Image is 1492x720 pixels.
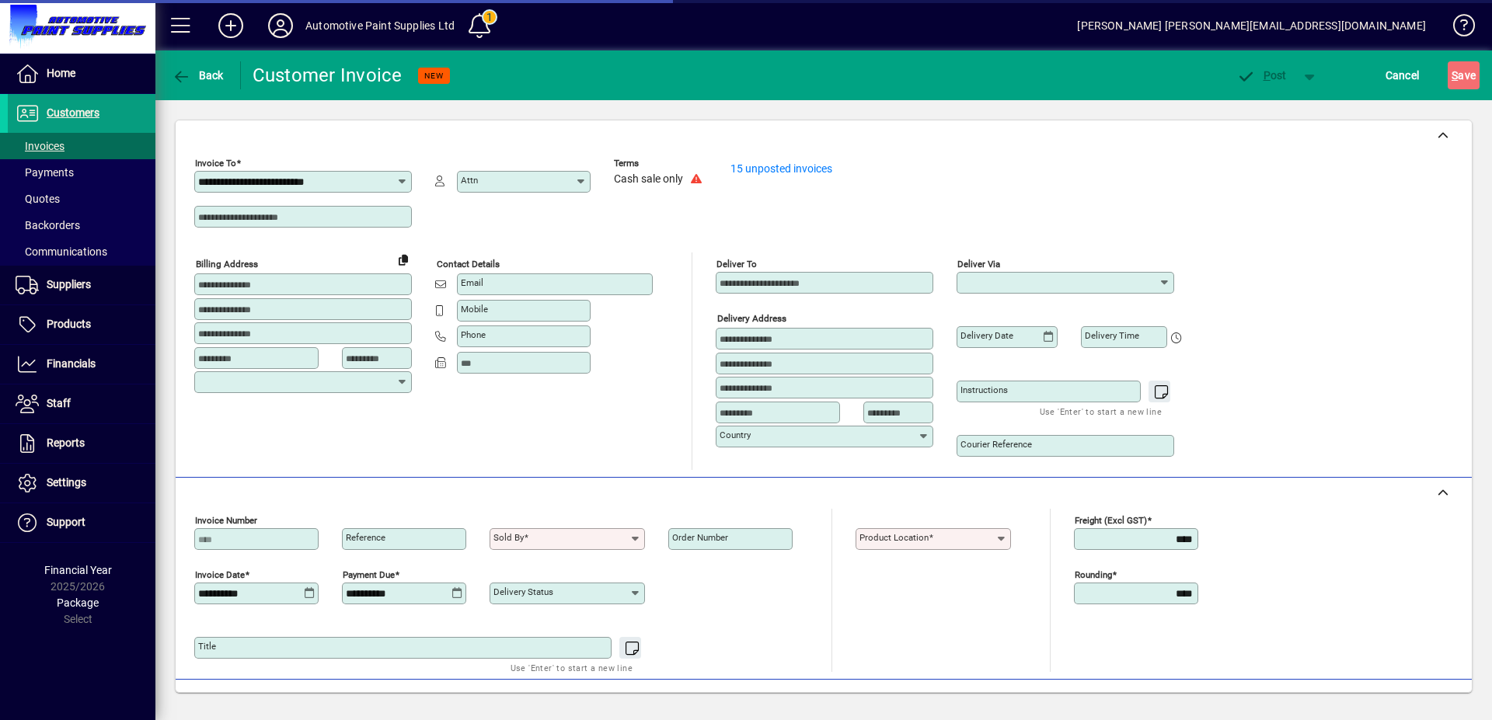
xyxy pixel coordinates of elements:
[47,397,71,409] span: Staff
[960,439,1032,450] mat-label: Courier Reference
[614,173,683,186] span: Cash sale only
[391,247,416,272] button: Copy to Delivery address
[198,641,216,652] mat-label: Title
[305,13,455,38] div: Automotive Paint Supplies Ltd
[461,304,488,315] mat-label: Mobile
[932,687,1023,715] button: Product History
[44,564,112,576] span: Financial Year
[461,175,478,186] mat-label: Attn
[16,193,60,205] span: Quotes
[8,133,155,159] a: Invoices
[47,106,99,119] span: Customers
[8,464,155,503] a: Settings
[720,430,751,440] mat-label: Country
[1382,61,1424,89] button: Cancel
[1040,402,1162,420] mat-hint: Use 'Enter' to start a new line
[511,659,633,677] mat-hint: Use 'Enter' to start a new line
[8,159,155,186] a: Payments
[493,586,553,597] mat-label: Delivery status
[1366,689,1429,714] span: Product
[8,424,155,463] a: Reports
[1441,3,1473,54] a: Knowledge Base
[1264,69,1271,82] span: P
[8,238,155,265] a: Communications
[8,212,155,238] a: Backorders
[1452,69,1458,82] span: S
[8,384,155,423] a: Staff
[47,437,85,449] span: Reports
[424,71,444,81] span: NEW
[206,12,256,40] button: Add
[8,54,155,93] a: Home
[1452,63,1476,88] span: ave
[8,186,155,212] a: Quotes
[938,689,1017,714] span: Product History
[343,569,395,580] mat-label: Payment due
[1085,330,1139,341] mat-label: Delivery time
[1075,515,1147,526] mat-label: Freight (excl GST)
[614,158,707,169] span: Terms
[1077,13,1426,38] div: [PERSON_NAME] [PERSON_NAME][EMAIL_ADDRESS][DOMAIN_NAME]
[1448,61,1480,89] button: Save
[16,166,74,179] span: Payments
[1075,569,1112,580] mat-label: Rounding
[1236,69,1287,82] span: ost
[960,330,1013,341] mat-label: Delivery date
[493,532,524,543] mat-label: Sold by
[960,384,1008,395] mat-label: Instructions
[859,532,929,543] mat-label: Product location
[47,516,85,528] span: Support
[1358,687,1437,715] button: Product
[8,266,155,304] a: Suppliers
[195,515,257,526] mat-label: Invoice number
[47,318,91,330] span: Products
[716,259,757,270] mat-label: Deliver To
[8,503,155,542] a: Support
[16,219,80,231] span: Backorders
[957,259,1000,270] mat-label: Deliver via
[16,245,107,258] span: Communications
[57,597,99,609] span: Package
[346,532,385,543] mat-label: Reference
[47,357,96,370] span: Financials
[155,61,241,89] app-page-header-button: Back
[8,345,155,384] a: Financials
[195,569,245,580] mat-label: Invoice date
[195,158,236,169] mat-label: Invoice To
[1229,61,1295,89] button: Post
[47,476,86,489] span: Settings
[256,12,305,40] button: Profile
[1386,63,1420,88] span: Cancel
[168,61,228,89] button: Back
[47,67,75,79] span: Home
[672,532,728,543] mat-label: Order number
[16,140,64,152] span: Invoices
[8,305,155,344] a: Products
[730,162,832,175] a: 15 unposted invoices
[47,278,91,290] span: Suppliers
[172,69,224,82] span: Back
[253,63,403,88] div: Customer Invoice
[461,277,483,288] mat-label: Email
[461,329,486,340] mat-label: Phone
